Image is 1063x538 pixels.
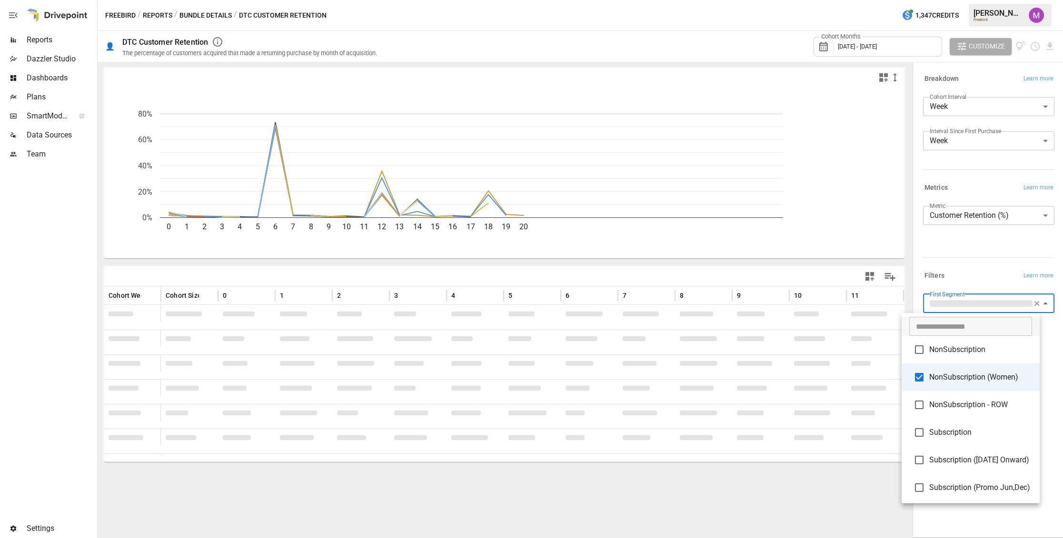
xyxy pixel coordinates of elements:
[929,427,1032,438] span: Subscription
[929,454,1032,466] span: Subscription ([DATE] Onward)
[929,399,1032,411] span: NonSubscription - ROW
[929,344,1032,355] span: NonSubscription
[929,482,1032,493] span: Subscription (Promo Jun,Dec)
[929,372,1032,383] span: NonSubscription (Women)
